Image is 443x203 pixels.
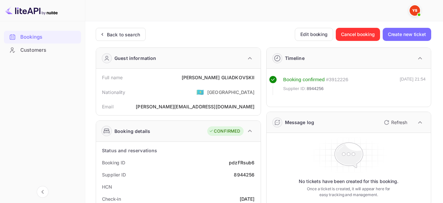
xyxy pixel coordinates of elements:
img: LiteAPI logo [5,5,58,16]
div: Customers [20,46,78,54]
div: [PERSON_NAME][EMAIL_ADDRESS][DOMAIN_NAME] [136,103,254,110]
div: Message log [285,119,314,126]
div: Booking details [114,128,150,135]
p: Refresh [391,119,407,126]
a: Bookings [4,31,81,43]
div: Supplier ID [102,171,126,178]
button: Refresh [380,117,410,128]
p: Once a ticket is created, it will appear here for easy tracking and management. [305,186,393,198]
div: Guest information [114,55,156,62]
button: Edit booking [295,28,333,41]
div: Bookings [20,33,78,41]
div: Booking ID [102,159,125,166]
div: [DATE] [240,195,255,202]
div: Bookings [4,31,81,44]
div: Status and reservations [102,147,157,154]
div: Booking confirmed [283,76,325,83]
div: CONFIRMED [209,128,240,135]
button: Collapse navigation [37,186,49,198]
div: [PERSON_NAME] GLIADKOVSKII [182,74,255,81]
div: 8944256 [234,171,254,178]
span: United States [196,86,204,98]
div: HCN [102,183,112,190]
p: No tickets have been created for this booking. [299,178,398,185]
span: 8944256 [307,85,324,92]
button: Create new ticket [383,28,431,41]
div: Full name [102,74,123,81]
span: Supplier ID: [283,85,306,92]
button: Cancel booking [336,28,380,41]
a: Customers [4,44,81,56]
div: Nationality [102,89,126,96]
div: Back to search [107,31,140,38]
div: [DATE] 21:54 [400,76,426,95]
div: [GEOGRAPHIC_DATA] [207,89,255,96]
div: # 3912226 [326,76,348,83]
div: Email [102,103,113,110]
div: Timeline [285,55,305,62]
div: Check-in [102,195,121,202]
div: pdzFRsub6 [229,159,254,166]
div: Customers [4,44,81,57]
img: Yandex Support [410,5,420,16]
